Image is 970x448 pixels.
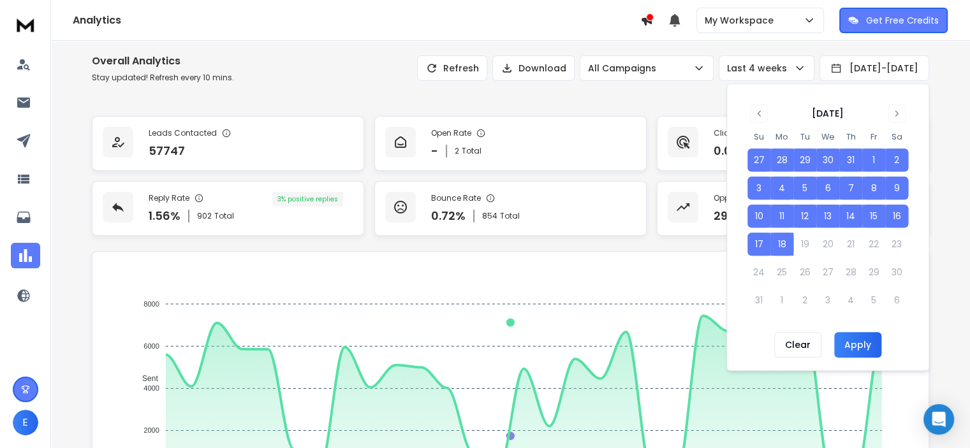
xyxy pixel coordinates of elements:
[750,105,768,122] button: Go to previous month
[714,128,753,138] p: Click Rate
[866,14,939,27] p: Get Free Credits
[417,55,487,81] button: Refresh
[770,177,793,199] button: 4
[774,332,821,358] button: Clear
[793,148,816,171] button: 29
[13,13,38,36] img: logo
[793,177,816,199] button: 5
[885,130,908,143] th: Saturday
[839,205,862,228] button: 14
[747,148,770,171] button: 27
[657,116,929,171] a: Click Rate0.00%0 Total
[727,62,792,75] p: Last 4 weeks
[214,211,234,221] span: Total
[588,62,661,75] p: All Campaigns
[816,148,839,171] button: 30
[92,181,364,236] a: Reply Rate1.56%902Total3% positive replies
[705,14,779,27] p: My Workspace
[443,62,479,75] p: Refresh
[885,177,908,199] button: 9
[923,404,954,435] div: Open Intercom Messenger
[839,8,948,33] button: Get Free Credits
[819,55,929,81] button: [DATE]-[DATE]
[747,130,770,143] th: Sunday
[462,146,481,156] span: Total
[143,342,159,350] tspan: 6000
[73,13,640,28] h1: Analytics
[374,116,647,171] a: Open Rate-2Total
[714,142,749,160] p: 0.00 %
[839,130,862,143] th: Thursday
[149,128,217,138] p: Leads Contacted
[13,410,38,435] button: E
[149,207,180,225] p: 1.56 %
[92,116,364,171] a: Leads Contacted57747
[149,193,189,203] p: Reply Rate
[770,148,793,171] button: 28
[747,177,770,199] button: 3
[492,55,575,81] button: Download
[197,211,212,221] span: 902
[149,142,185,160] p: 57747
[714,207,728,225] p: 29
[272,192,343,206] div: 3 % positive replies
[816,177,839,199] button: 6
[862,148,885,171] button: 1
[793,130,816,143] th: Tuesday
[885,148,908,171] button: 2
[518,62,566,75] p: Download
[816,130,839,143] th: Wednesday
[92,54,234,69] h1: Overall Analytics
[812,107,844,120] div: [DATE]
[143,426,159,434] tspan: 2000
[747,205,770,228] button: 10
[770,130,793,143] th: Monday
[770,205,793,228] button: 11
[834,332,881,358] button: Apply
[816,205,839,228] button: 13
[482,211,497,221] span: 854
[431,193,481,203] p: Bounce Rate
[839,177,862,199] button: 7
[793,205,816,228] button: 12
[92,73,234,83] p: Stay updated! Refresh every 10 mins.
[431,142,438,160] p: -
[431,207,466,225] p: 0.72 %
[862,177,885,199] button: 8
[747,233,770,256] button: 17
[143,300,159,308] tspan: 8000
[862,130,885,143] th: Friday
[657,181,929,236] a: Opportunities29$2900
[455,146,459,156] span: 2
[885,205,908,228] button: 16
[143,384,159,392] tspan: 4000
[770,233,793,256] button: 18
[431,128,471,138] p: Open Rate
[133,374,158,383] span: Sent
[374,181,647,236] a: Bounce Rate0.72%854Total
[839,148,862,171] button: 31
[500,211,520,221] span: Total
[888,105,906,122] button: Go to next month
[862,205,885,228] button: 15
[714,193,765,203] p: Opportunities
